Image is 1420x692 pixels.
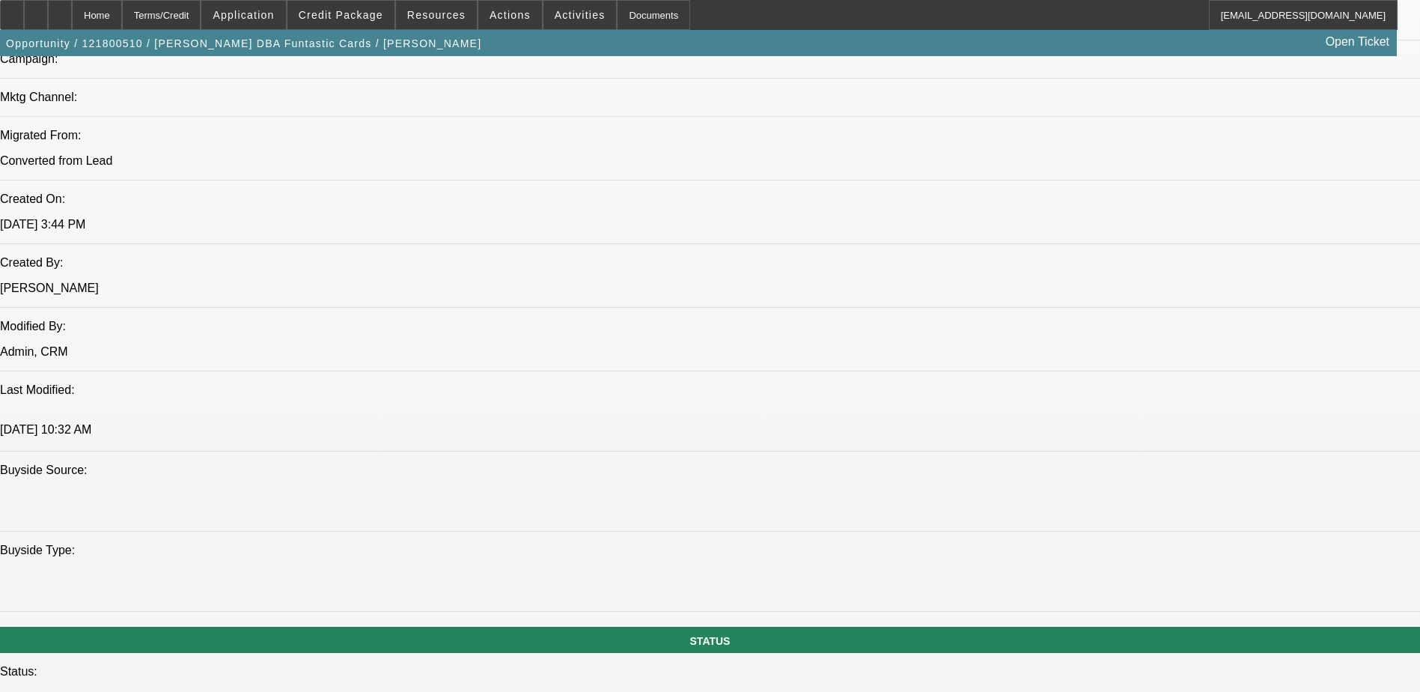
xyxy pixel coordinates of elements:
[299,9,383,21] span: Credit Package
[201,1,285,29] button: Application
[1320,29,1395,55] a: Open Ticket
[213,9,274,21] span: Application
[690,635,731,647] span: STATUS
[6,37,481,49] span: Opportunity / 121800510 / [PERSON_NAME] DBA Funtastic Cards / [PERSON_NAME]
[396,1,477,29] button: Resources
[287,1,394,29] button: Credit Package
[478,1,542,29] button: Actions
[543,1,617,29] button: Activities
[407,9,466,21] span: Resources
[555,9,606,21] span: Activities
[490,9,531,21] span: Actions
